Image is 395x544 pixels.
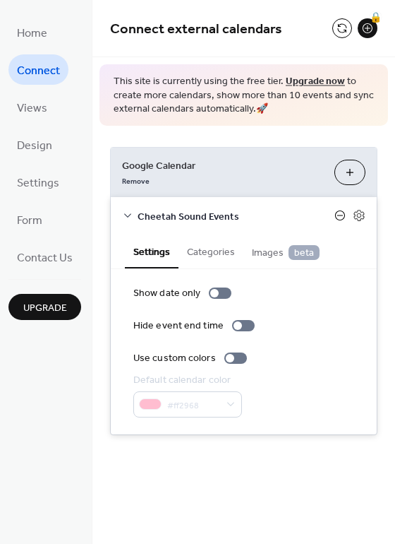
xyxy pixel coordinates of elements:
span: Form [17,210,42,232]
span: Connect external calendars [110,16,282,43]
a: Connect [8,54,68,85]
a: Form [8,204,51,235]
a: Home [8,17,56,47]
span: Contact Us [17,247,73,269]
span: This site is currently using the free tier. to create more calendars, show more than 10 events an... [114,75,374,117]
a: Design [8,129,61,160]
div: Use custom colors [133,351,216,366]
div: Hide event end time [133,319,224,333]
a: Views [8,92,56,122]
span: Remove [122,176,150,186]
a: Upgrade now [286,72,345,91]
span: Connect [17,60,60,82]
span: Cheetah Sound Events [138,209,334,224]
button: Upgrade [8,294,81,320]
button: Images beta [243,235,328,268]
div: Default calendar color [133,373,239,388]
span: Settings [17,172,59,194]
span: Images [252,245,320,261]
button: Categories [178,235,243,267]
a: Contact Us [8,242,81,272]
span: Design [17,135,52,157]
span: Views [17,97,47,119]
span: beta [288,245,320,260]
a: Settings [8,167,68,197]
span: Upgrade [23,301,67,316]
button: Settings [125,235,178,268]
div: Show date only [133,286,200,301]
span: Google Calendar [122,158,323,173]
span: Home [17,23,47,45]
